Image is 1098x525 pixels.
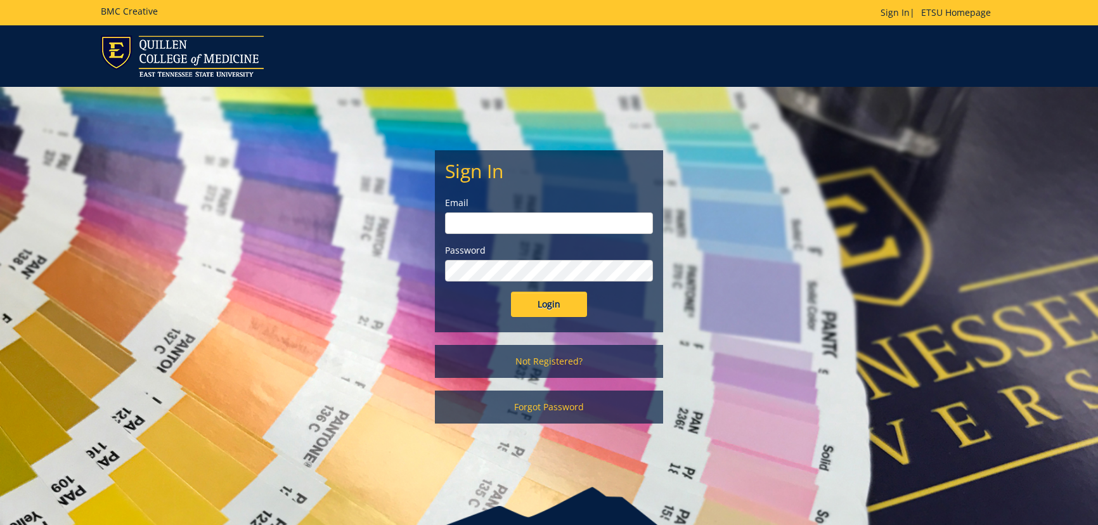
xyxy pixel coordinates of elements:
[435,391,663,424] a: Forgot Password
[881,6,910,18] a: Sign In
[445,197,653,209] label: Email
[101,36,264,77] img: ETSU logo
[881,6,997,19] p: |
[435,345,663,378] a: Not Registered?
[445,244,653,257] label: Password
[915,6,997,18] a: ETSU Homepage
[511,292,587,317] input: Login
[445,160,653,181] h2: Sign In
[101,6,158,16] h5: BMC Creative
